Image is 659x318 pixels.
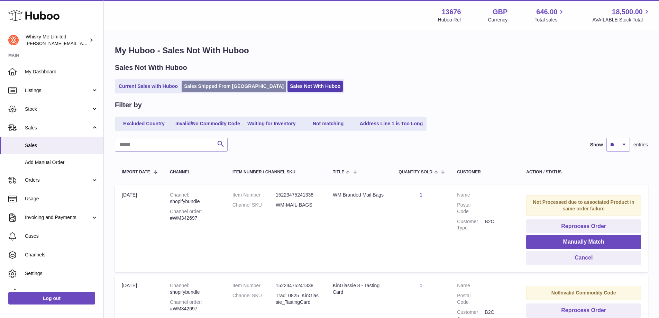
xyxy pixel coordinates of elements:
[232,292,276,306] dt: Channel SKU
[590,142,603,148] label: Show
[526,219,641,234] button: Reprocess Order
[526,303,641,318] button: Reprocess Order
[485,218,512,231] dd: B2C
[115,45,648,56] h1: My Huboo - Sales Not With Huboo
[25,142,98,149] span: Sales
[8,35,19,45] img: frances@whiskyshop.com
[25,233,98,239] span: Cases
[232,202,276,208] dt: Channel SKU
[115,100,142,110] h2: Filter by
[25,125,91,131] span: Sales
[287,81,343,92] a: Sales Not With Huboo
[534,17,565,23] span: Total sales
[633,142,648,148] span: entries
[170,192,219,205] div: shopifybundle
[122,170,150,174] span: Import date
[536,7,557,17] span: 646.00
[170,170,219,174] div: Channel
[534,7,565,23] a: 646.00 Total sales
[592,17,651,23] span: AVAILABLE Stock Total
[25,69,98,75] span: My Dashboard
[276,292,319,306] dd: Trad_0825_KinGlassie_TastingCard
[612,7,643,17] span: 18,500.00
[488,17,508,23] div: Currency
[526,251,641,265] button: Cancel
[25,87,91,94] span: Listings
[276,202,319,208] dd: WM-MAIL-BAGS
[25,196,98,202] span: Usage
[25,159,98,166] span: Add Manual Order
[170,209,202,214] strong: Channel order
[493,7,507,17] strong: GBP
[170,283,189,288] strong: Channel
[457,202,485,215] dt: Postal Code
[170,299,202,305] strong: Channel order
[25,106,91,112] span: Stock
[232,282,276,289] dt: Item Number
[26,40,139,46] span: [PERSON_NAME][EMAIL_ADDRESS][DOMAIN_NAME]
[357,118,425,129] a: Address Line 1 is Too Long
[551,290,616,296] strong: No/Invalid Commodity Code
[276,192,319,198] dd: 15223475241338
[170,282,219,296] div: shopifybundle
[170,208,219,221] div: #WM342697
[457,218,485,231] dt: Customer Type
[333,192,385,198] div: WM Branded Mail Bags
[592,7,651,23] a: 18,500.00 AVAILABLE Stock Total
[232,170,319,174] div: Item Number / Channel SKU
[442,7,461,17] strong: 13676
[420,283,422,288] a: 1
[457,170,512,174] div: Customer
[116,118,172,129] a: Excluded Country
[182,81,286,92] a: Sales Shipped From [GEOGRAPHIC_DATA]
[173,118,242,129] a: Invalid/No Commodity Code
[420,192,422,198] a: 1
[26,34,88,47] div: Whisky Me Limited
[170,299,219,312] div: #WM342697
[8,292,95,305] a: Log out
[301,118,356,129] a: Not matching
[25,270,98,277] span: Settings
[244,118,299,129] a: Waiting for Inventory
[116,81,180,92] a: Current Sales with Huboo
[333,282,385,296] div: KinGlassie 8 - Tasting Card
[457,292,485,306] dt: Postal Code
[457,282,485,289] dt: Name
[333,170,344,174] span: Title
[533,199,634,211] strong: Not Processed due to associated Product in same order failure
[232,192,276,198] dt: Item Number
[399,170,432,174] span: Quantity Sold
[526,235,641,249] button: Manually Match
[276,282,319,289] dd: 15223475241338
[25,289,98,296] span: Returns
[438,17,461,23] div: Huboo Ref
[115,185,163,272] td: [DATE]
[25,177,91,183] span: Orders
[115,63,187,72] h2: Sales Not With Huboo
[526,170,641,174] div: Action / Status
[457,192,485,198] dt: Name
[25,252,98,258] span: Channels
[170,192,189,198] strong: Channel
[25,214,91,221] span: Invoicing and Payments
